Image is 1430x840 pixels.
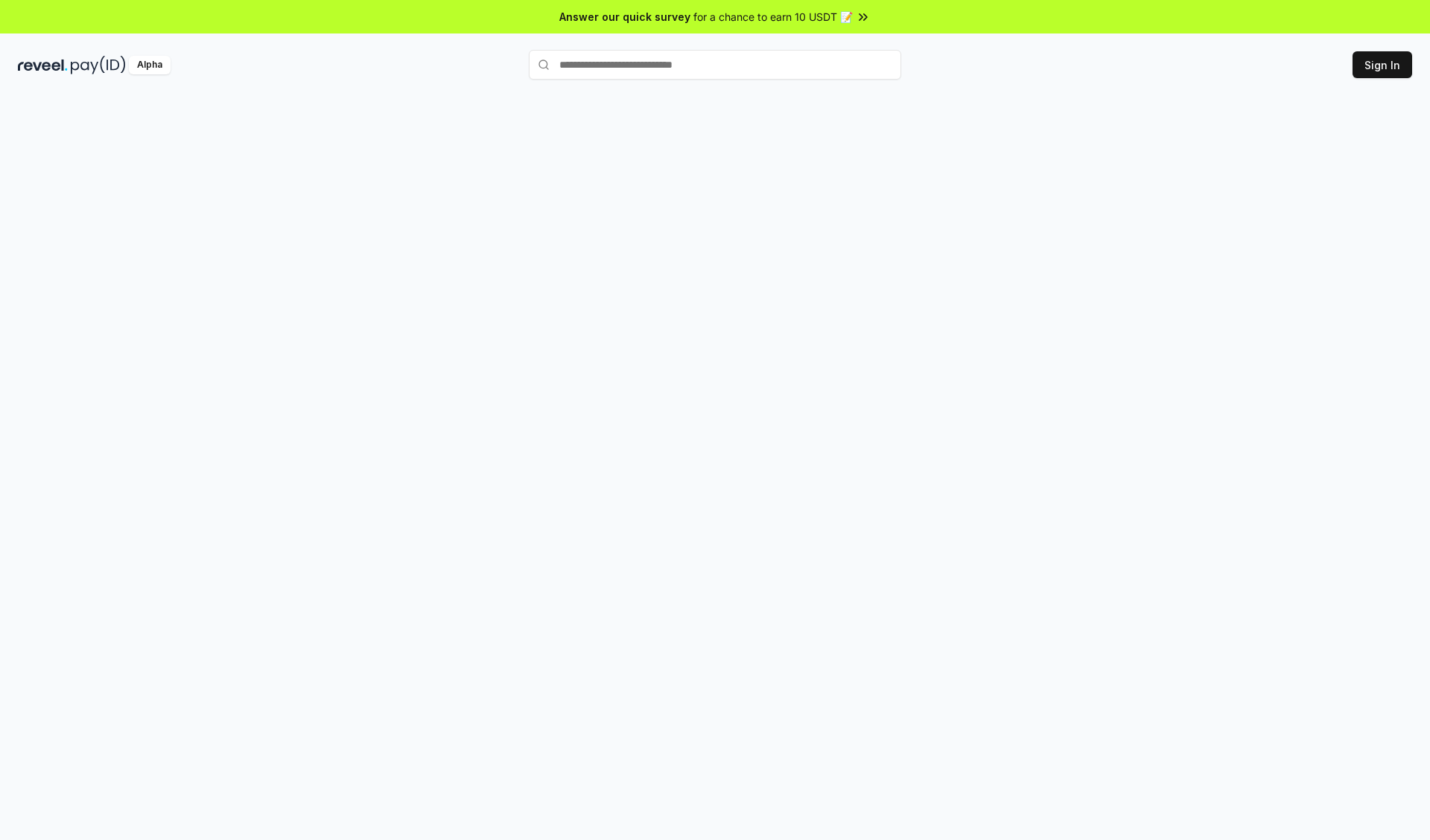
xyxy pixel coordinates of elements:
img: reveel_dark [18,56,68,74]
span: Answer our quick survey [559,9,690,25]
img: pay_id [71,56,126,74]
span: for a chance to earn 10 USDT 📝 [693,9,853,25]
div: Alpha [129,56,171,74]
button: Sign In [1353,51,1412,78]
